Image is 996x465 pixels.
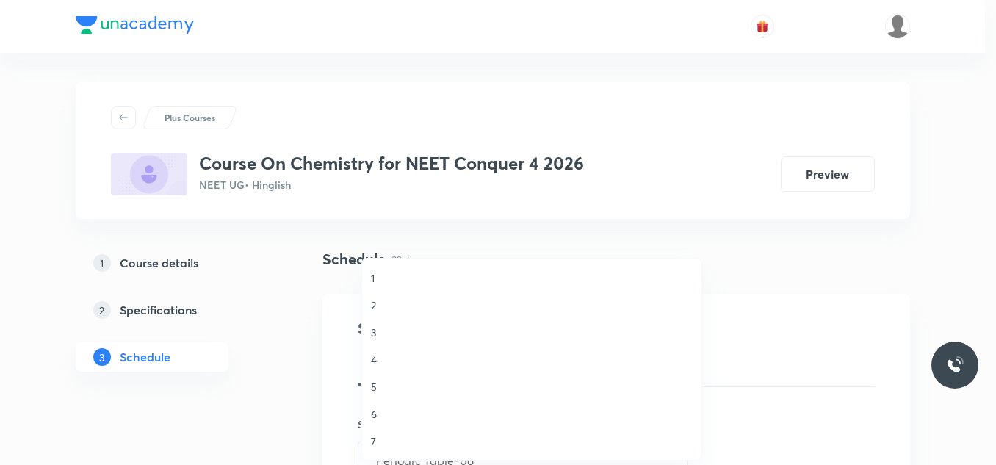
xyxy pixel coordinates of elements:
span: 4 [371,352,693,367]
span: 6 [371,406,693,422]
span: 2 [371,298,693,313]
span: 3 [371,325,693,340]
span: 1 [371,270,693,286]
span: 7 [371,433,693,449]
span: 5 [371,379,693,394]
